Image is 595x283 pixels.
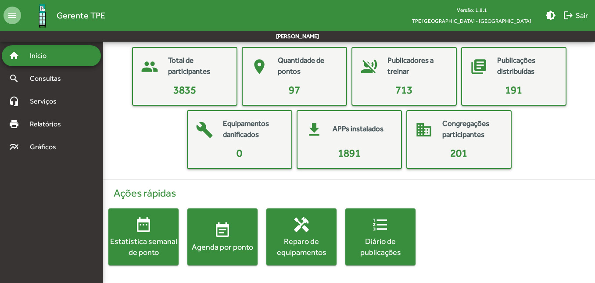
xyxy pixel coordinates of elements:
mat-icon: domain [411,117,437,143]
mat-icon: brightness_medium [545,10,556,21]
mat-icon: library_books [466,54,492,80]
span: 191 [505,84,522,96]
span: 1891 [338,147,361,159]
span: 201 [450,147,467,159]
a: Gerente TPE [21,1,105,30]
mat-icon: format_list_numbered [372,216,389,233]
button: Sair [559,7,591,23]
mat-card-title: Equipamentos danificados [223,118,283,140]
mat-icon: headset_mic [9,96,19,107]
div: Reparo de equipamentos [266,236,337,258]
h4: Ações rápidas [108,187,590,200]
span: Consultas [25,73,72,84]
mat-icon: search [9,73,19,84]
span: Relatórios [25,119,72,129]
div: Agenda por ponto [187,241,258,252]
mat-icon: get_app [301,117,327,143]
img: Logo [28,1,57,30]
mat-card-title: Total de participantes [168,55,228,77]
button: Estatística semanal de ponto [108,208,179,265]
span: 97 [289,84,300,96]
mat-icon: handyman [293,216,310,233]
mat-card-title: APPs instalados [333,123,384,135]
span: Gerente TPE [57,8,105,22]
span: Sair [563,7,588,23]
mat-card-title: Publicações distribuídas [497,55,557,77]
mat-icon: home [9,50,19,61]
mat-icon: people [136,54,163,80]
mat-icon: build [191,117,218,143]
button: Reparo de equipamentos [266,208,337,265]
span: Serviços [25,96,68,107]
mat-icon: voice_over_off [356,54,382,80]
div: Diário de publicações [345,236,416,258]
div: Estatística semanal de ponto [108,236,179,258]
span: 3835 [173,84,196,96]
mat-card-title: Quantidade de pontos [278,55,337,77]
mat-card-title: Congregações participantes [442,118,502,140]
mat-icon: menu [4,7,21,24]
span: 713 [395,84,412,96]
span: Gráficos [25,142,68,152]
mat-icon: date_range [135,216,152,233]
span: Início [25,50,59,61]
mat-icon: logout [563,10,573,21]
button: Diário de publicações [345,208,416,265]
span: TPE [GEOGRAPHIC_DATA] - [GEOGRAPHIC_DATA] [405,15,538,26]
mat-icon: multiline_chart [9,142,19,152]
span: 0 [237,147,242,159]
mat-icon: place [246,54,272,80]
mat-icon: event_note [214,222,231,239]
div: Versão: 1.8.1 [405,4,538,15]
button: Agenda por ponto [187,208,258,265]
mat-icon: print [9,119,19,129]
mat-card-title: Publicadores a treinar [387,55,447,77]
